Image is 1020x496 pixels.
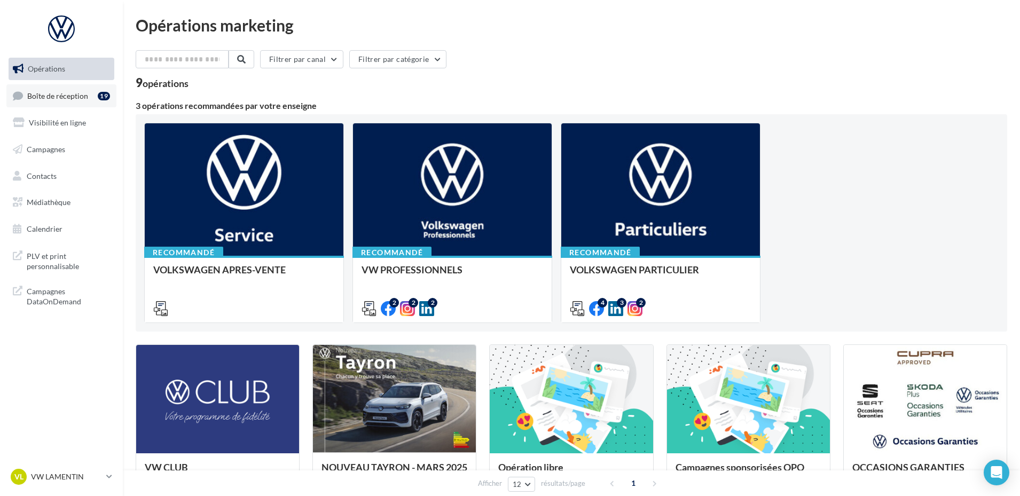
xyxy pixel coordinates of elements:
span: Médiathèque [27,198,70,207]
span: 1 [625,475,642,492]
div: Recommandé [352,247,431,258]
button: 12 [508,477,535,492]
span: PLV et print personnalisable [27,249,110,272]
div: 3 opérations recommandées par votre enseigne [136,101,1007,110]
a: PLV et print personnalisable [6,245,116,276]
span: Boîte de réception [27,91,88,100]
div: 19 [98,92,110,100]
span: Contacts [27,171,57,180]
div: 2 [389,298,399,308]
span: Visibilité en ligne [29,118,86,127]
span: Campagnes sponsorisées OPO [676,461,804,473]
div: Open Intercom Messenger [984,460,1009,485]
a: Campagnes [6,138,116,161]
div: 2 [636,298,646,308]
span: OCCASIONS GARANTIES [852,461,964,473]
div: Recommandé [144,247,223,258]
div: Recommandé [561,247,640,258]
span: VL [14,471,23,482]
span: 12 [513,480,522,489]
span: Campagnes [27,145,65,154]
a: Boîte de réception19 [6,84,116,107]
span: VW PROFESSIONNELS [362,264,462,275]
a: Opérations [6,58,116,80]
p: VW LAMENTIN [31,471,102,482]
a: Visibilité en ligne [6,112,116,134]
span: Opérations [28,64,65,73]
div: Opérations marketing [136,17,1007,33]
a: Contacts [6,165,116,187]
div: 2 [409,298,418,308]
span: VW CLUB [145,461,188,473]
div: 3 [617,298,626,308]
div: 2 [428,298,437,308]
a: VL VW LAMENTIN [9,467,114,487]
a: Calendrier [6,218,116,240]
button: Filtrer par catégorie [349,50,446,68]
span: Opération libre [498,461,563,473]
a: Campagnes DataOnDemand [6,280,116,311]
span: résultats/page [541,478,585,489]
span: Afficher [478,478,502,489]
a: Médiathèque [6,191,116,214]
button: Filtrer par canal [260,50,343,68]
div: 4 [598,298,607,308]
span: Calendrier [27,224,62,233]
span: VOLKSWAGEN APRES-VENTE [153,264,286,275]
span: NOUVEAU TAYRON - MARS 2025 [321,461,467,473]
div: 9 [136,77,189,89]
div: opérations [143,78,189,88]
span: Campagnes DataOnDemand [27,284,110,307]
span: VOLKSWAGEN PARTICULIER [570,264,699,275]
